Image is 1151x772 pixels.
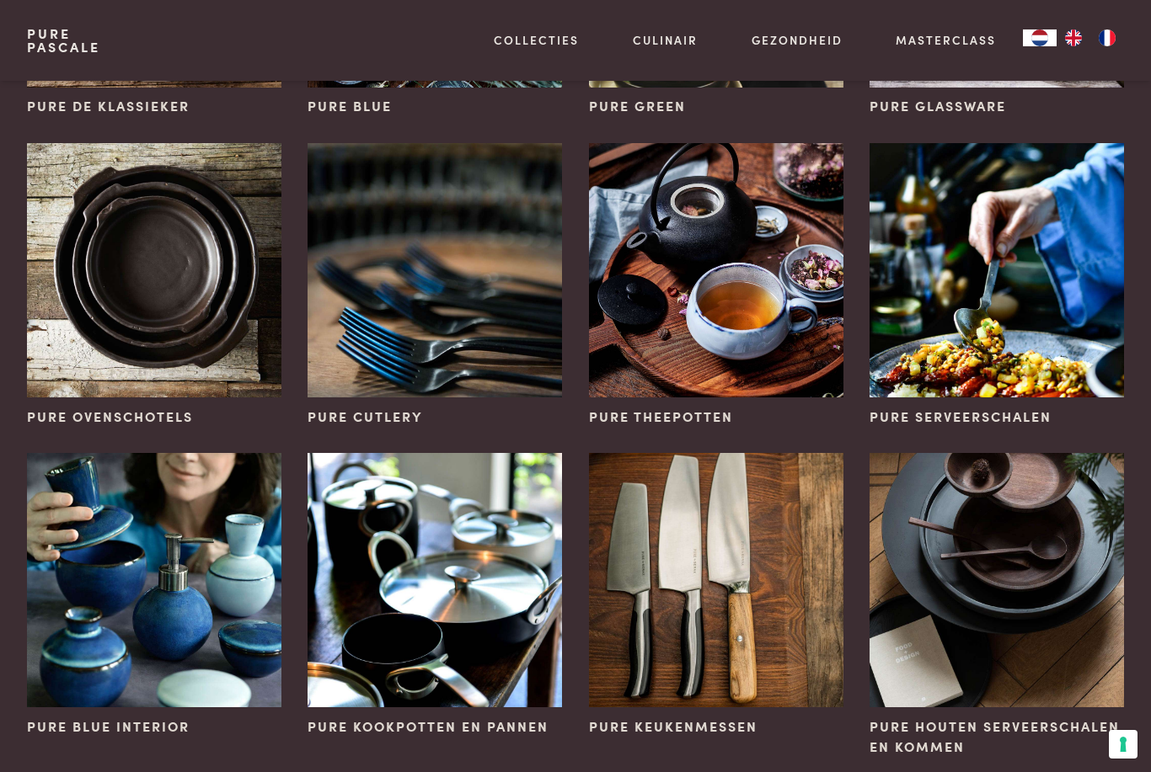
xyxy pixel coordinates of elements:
[1023,29,1124,46] aside: Language selected: Nederlands
[494,31,579,49] a: Collecties
[633,31,698,49] a: Culinair
[589,143,843,426] a: Pure theepotten Pure theepotten
[870,143,1124,426] a: Pure serveerschalen Pure serveerschalen
[589,96,686,116] span: Pure Green
[1057,29,1124,46] ul: Language list
[870,407,1052,427] span: Pure serveerschalen
[589,143,843,397] img: Pure theepotten
[870,96,1006,116] span: Pure Glassware
[27,96,190,116] span: Pure de klassieker
[27,143,281,397] img: Pure ovenschotels
[1057,29,1090,46] a: EN
[27,716,190,737] span: Pure Blue Interior
[870,453,1124,756] a: Pure houten serveerschalen en kommen Pure houten serveerschalen en kommen
[308,716,549,737] span: Pure kookpotten en pannen
[308,453,562,736] a: Pure kookpotten en pannen Pure kookpotten en pannen
[870,143,1124,397] img: Pure serveerschalen
[896,31,996,49] a: Masterclass
[1109,730,1138,759] button: Uw voorkeuren voor toestemming voor trackingtechnologieën
[308,96,392,116] span: Pure Blue
[589,453,843,736] a: Pure keukenmessen Pure keukenmessen
[27,407,193,427] span: Pure ovenschotels
[1090,29,1124,46] a: FR
[27,453,281,736] a: Pure Blue Interior Pure Blue Interior
[589,716,758,737] span: Pure keukenmessen
[308,453,562,707] img: Pure kookpotten en pannen
[1023,29,1057,46] a: NL
[589,453,843,707] img: Pure keukenmessen
[308,407,423,427] span: Pure Cutlery
[27,453,281,707] img: Pure Blue Interior
[308,143,562,426] a: Pure Cutlery Pure Cutlery
[870,716,1124,757] span: Pure houten serveerschalen en kommen
[27,27,100,54] a: PurePascale
[752,31,843,49] a: Gezondheid
[870,453,1124,707] img: Pure houten serveerschalen en kommen
[27,143,281,426] a: Pure ovenschotels Pure ovenschotels
[589,407,733,427] span: Pure theepotten
[308,143,562,397] img: Pure Cutlery
[1023,29,1057,46] div: Language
